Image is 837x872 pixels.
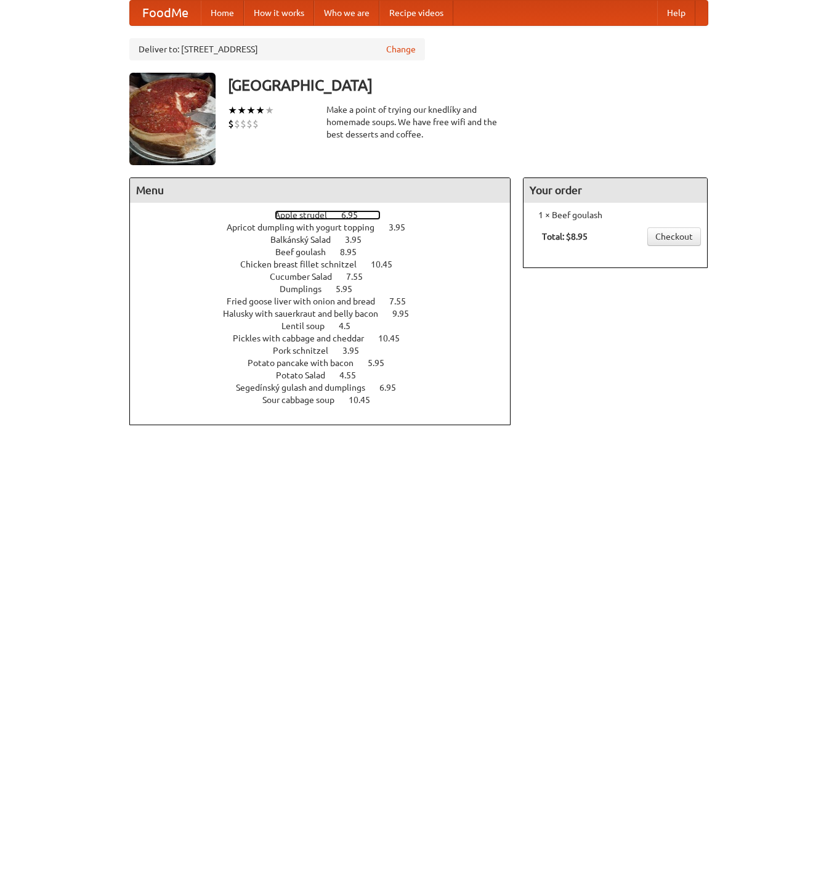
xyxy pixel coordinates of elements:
span: Lentil soup [281,321,337,331]
span: Potato pancake with bacon [248,358,366,368]
span: Balkánský Salad [270,235,343,245]
a: Checkout [647,227,701,246]
a: Recipe videos [379,1,453,25]
span: 10.45 [378,333,412,343]
a: Halusky with sauerkraut and belly bacon 9.95 [223,309,432,319]
span: 6.95 [341,210,370,220]
span: Apple strudel [275,210,339,220]
li: $ [246,117,253,131]
a: Balkánský Salad 3.95 [270,235,384,245]
span: 3.95 [389,222,418,232]
span: Chicken breast fillet schnitzel [240,259,369,269]
a: Pickles with cabbage and cheddar 10.45 [233,333,423,343]
span: 5.95 [336,284,365,294]
a: Apple strudel 6.95 [275,210,381,220]
h3: [GEOGRAPHIC_DATA] [228,73,708,97]
span: 10.45 [349,395,382,405]
li: ★ [256,104,265,117]
li: $ [228,117,234,131]
a: Fried goose liver with onion and bread 7.55 [227,296,429,306]
li: 1 × Beef goulash [530,209,701,221]
a: Pork schnitzel 3.95 [273,346,382,356]
a: Help [657,1,695,25]
span: 4.5 [339,321,363,331]
span: 10.45 [371,259,405,269]
a: Chicken breast fillet schnitzel 10.45 [240,259,415,269]
a: Sour cabbage soup 10.45 [262,395,393,405]
h4: Your order [524,178,707,203]
span: Beef goulash [275,247,338,257]
h4: Menu [130,178,511,203]
span: 3.95 [345,235,374,245]
li: ★ [246,104,256,117]
li: ★ [228,104,237,117]
a: Potato pancake with bacon 5.95 [248,358,407,368]
span: 8.95 [340,247,369,257]
span: Pickles with cabbage and cheddar [233,333,376,343]
span: Cucumber Salad [270,272,344,282]
span: 7.55 [389,296,418,306]
div: Make a point of trying our knedlíky and homemade soups. We have free wifi and the best desserts a... [326,104,511,141]
span: Halusky with sauerkraut and belly bacon [223,309,390,319]
li: $ [234,117,240,131]
span: 4.55 [339,370,368,380]
a: Beef goulash 8.95 [275,247,379,257]
li: $ [253,117,259,131]
div: Deliver to: [STREET_ADDRESS] [129,38,425,60]
b: Total: $8.95 [542,232,588,242]
span: Apricot dumpling with yogurt topping [227,222,387,232]
li: $ [240,117,246,131]
span: Dumplings [280,284,334,294]
a: Who we are [314,1,379,25]
span: 6.95 [379,383,408,393]
span: 3.95 [342,346,371,356]
a: Home [201,1,244,25]
span: Segedínský gulash and dumplings [236,383,378,393]
img: angular.jpg [129,73,216,165]
a: Lentil soup 4.5 [281,321,373,331]
span: 9.95 [392,309,421,319]
a: Segedínský gulash and dumplings 6.95 [236,383,419,393]
a: How it works [244,1,314,25]
span: 5.95 [368,358,397,368]
span: Potato Salad [276,370,338,380]
li: ★ [265,104,274,117]
span: Fried goose liver with onion and bread [227,296,387,306]
span: Sour cabbage soup [262,395,347,405]
a: Cucumber Salad 7.55 [270,272,386,282]
a: Potato Salad 4.55 [276,370,379,380]
span: Pork schnitzel [273,346,341,356]
a: Apricot dumpling with yogurt topping 3.95 [227,222,428,232]
li: ★ [237,104,246,117]
span: 7.55 [346,272,375,282]
a: FoodMe [130,1,201,25]
a: Change [386,43,416,55]
a: Dumplings 5.95 [280,284,375,294]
